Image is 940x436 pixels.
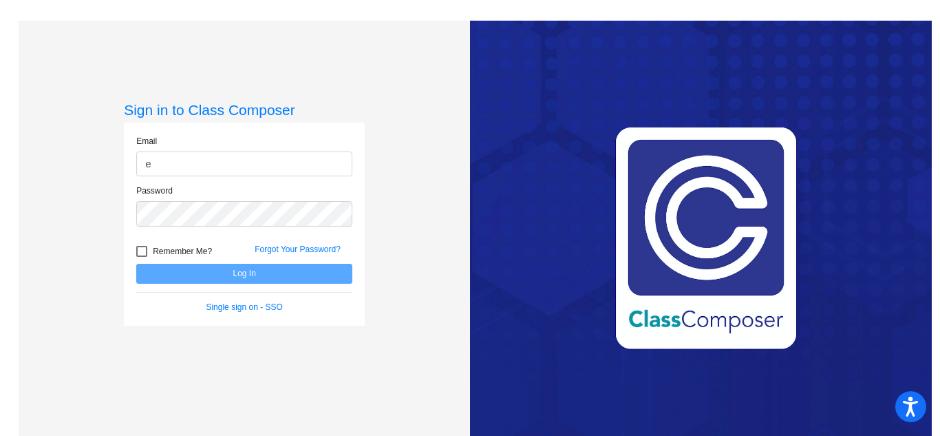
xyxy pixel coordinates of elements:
[255,245,341,254] a: Forgot Your Password?
[206,302,282,312] a: Single sign on - SSO
[136,135,157,147] label: Email
[136,264,352,284] button: Log In
[153,243,212,260] span: Remember Me?
[136,185,173,197] label: Password
[124,101,365,118] h3: Sign in to Class Composer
